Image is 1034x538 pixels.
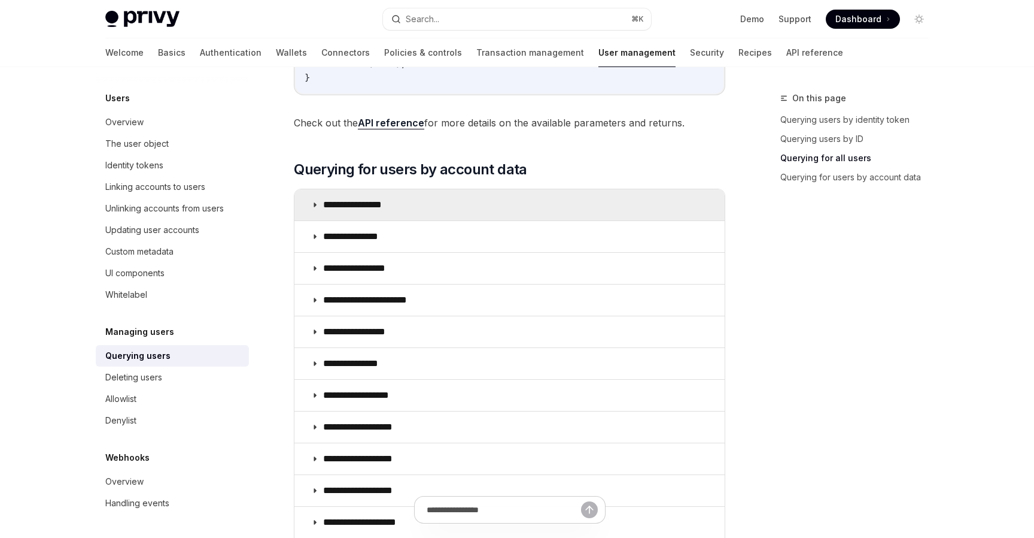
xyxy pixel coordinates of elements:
[476,38,584,67] a: Transaction management
[105,91,130,105] h5: Users
[105,201,224,216] div: Unlinking accounts from users
[792,91,846,105] span: On this page
[96,492,249,514] a: Handling events
[96,284,249,306] a: Whitelabel
[105,474,144,489] div: Overview
[96,471,249,492] a: Overview
[294,114,725,131] span: Check out the for more details on the available parameters and returns.
[96,345,249,367] a: Querying users
[96,198,249,219] a: Unlinking accounts from users
[105,349,171,363] div: Querying users
[105,451,150,465] h5: Webhooks
[105,288,147,302] div: Whitelabel
[105,38,144,67] a: Welcome
[105,137,169,151] div: The user object
[105,370,162,385] div: Deleting users
[631,14,644,24] span: ⌘ K
[780,168,938,187] a: Querying for users by account data
[96,176,249,198] a: Linking accounts to users
[200,38,261,67] a: Authentication
[406,12,439,26] div: Search...
[427,497,581,523] input: Ask a question...
[786,38,843,67] a: API reference
[294,160,527,179] span: Querying for users by account data
[835,13,881,25] span: Dashboard
[96,111,249,133] a: Overview
[383,8,651,30] button: Search...⌘K
[910,10,929,29] button: Toggle dark mode
[780,149,938,168] a: Querying for all users
[96,262,249,284] a: UI components
[740,13,764,25] a: Demo
[321,38,370,67] a: Connectors
[780,110,938,129] a: Querying users by identity token
[96,133,249,155] a: The user object
[96,367,249,388] a: Deleting users
[581,501,598,518] button: Send message
[305,72,310,83] span: }
[690,38,724,67] a: Security
[105,158,163,173] div: Identity tokens
[96,155,249,176] a: Identity tokens
[105,180,205,194] div: Linking accounts to users
[96,410,249,431] a: Denylist
[358,117,424,129] a: API reference
[105,496,169,510] div: Handling events
[96,388,249,410] a: Allowlist
[276,38,307,67] a: Wallets
[384,38,462,67] a: Policies & controls
[105,266,165,280] div: UI components
[826,10,900,29] a: Dashboard
[780,129,938,149] a: Querying users by ID
[158,38,185,67] a: Basics
[96,219,249,241] a: Updating user accounts
[105,413,136,428] div: Denylist
[738,38,772,67] a: Recipes
[105,392,136,406] div: Allowlist
[105,115,144,129] div: Overview
[105,244,174,259] div: Custom metadata
[96,241,249,262] a: Custom metadata
[105,325,174,339] h5: Managing users
[778,13,811,25] a: Support
[598,38,676,67] a: User management
[105,223,199,237] div: Updating user accounts
[105,11,180,28] img: light logo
